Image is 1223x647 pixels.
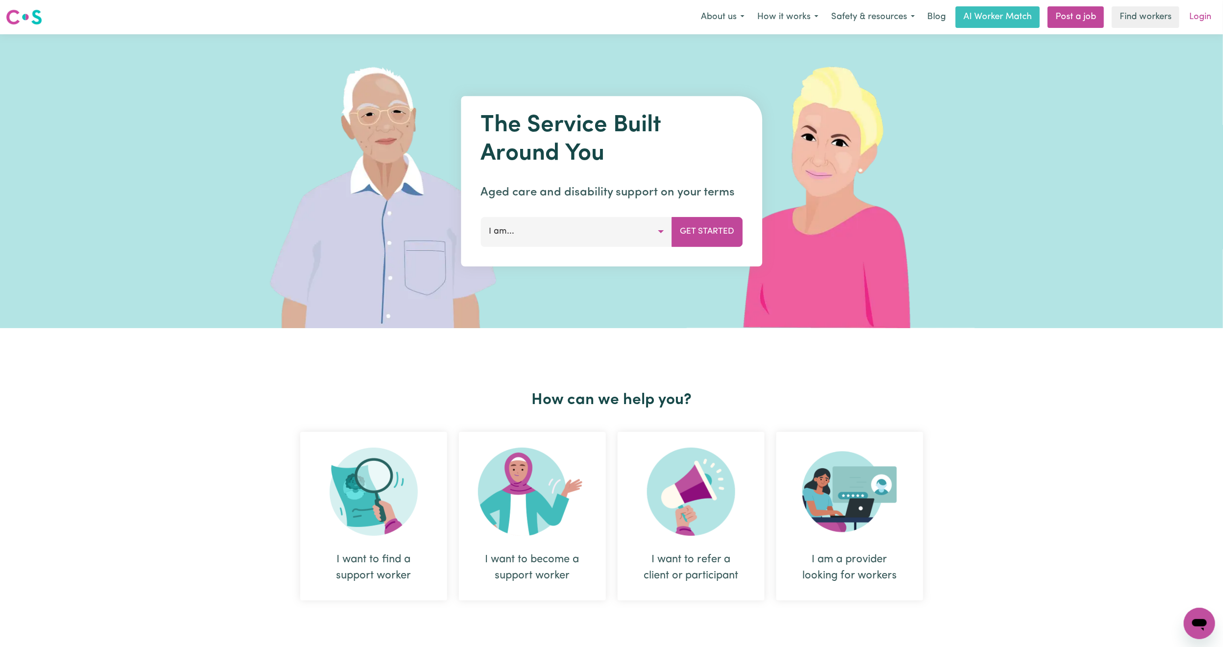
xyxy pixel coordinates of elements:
[921,6,952,28] a: Blog
[482,551,582,584] div: I want to become a support worker
[480,112,743,168] h1: The Service Built Around You
[776,432,923,600] div: I am a provider looking for workers
[825,7,921,27] button: Safety & resources
[1184,608,1215,639] iframe: Button to launch messaging window, conversation in progress
[671,217,743,246] button: Get Started
[1048,6,1104,28] a: Post a job
[478,448,587,536] img: Become Worker
[956,6,1040,28] a: AI Worker Match
[330,448,418,536] img: Search
[300,432,447,600] div: I want to find a support worker
[802,448,897,536] img: Provider
[480,184,743,201] p: Aged care and disability support on your terms
[324,551,424,584] div: I want to find a support worker
[618,432,765,600] div: I want to refer a client or participant
[1183,6,1217,28] a: Login
[480,217,672,246] button: I am...
[294,391,929,409] h2: How can we help you?
[751,7,825,27] button: How it works
[6,8,42,26] img: Careseekers logo
[641,551,741,584] div: I want to refer a client or participant
[6,6,42,28] a: Careseekers logo
[647,448,735,536] img: Refer
[695,7,751,27] button: About us
[459,432,606,600] div: I want to become a support worker
[800,551,900,584] div: I am a provider looking for workers
[1112,6,1179,28] a: Find workers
